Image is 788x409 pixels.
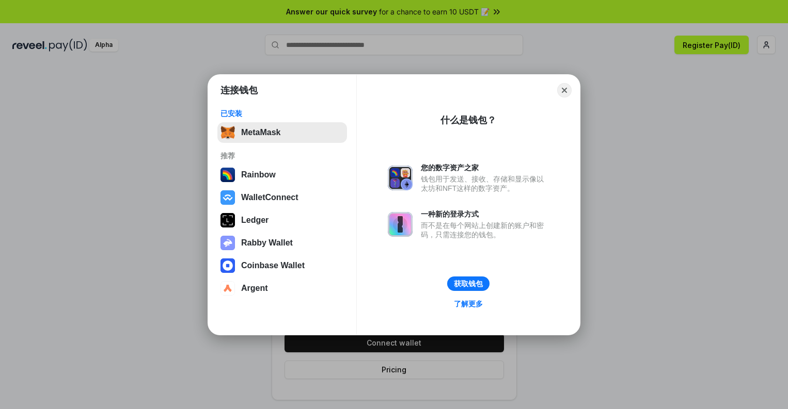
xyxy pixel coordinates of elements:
div: Rainbow [241,170,276,179]
div: 什么是钱包？ [440,114,496,126]
button: Ledger [217,210,347,231]
img: svg+xml,%3Csvg%20fill%3D%22none%22%20height%3D%2233%22%20viewBox%3D%220%200%2035%2033%22%20width%... [220,125,235,140]
div: WalletConnect [241,193,298,202]
div: 一种新的登录方式 [421,209,549,219]
img: svg+xml,%3Csvg%20xmlns%3D%22http%3A%2F%2Fwww.w3.org%2F2000%2Fsvg%22%20fill%3D%22none%22%20viewBox... [388,212,413,237]
button: Close [557,83,572,97]
img: svg+xml,%3Csvg%20xmlns%3D%22http%3A%2F%2Fwww.w3.org%2F2000%2Fsvg%22%20fill%3D%22none%22%20viewBox... [388,166,413,190]
button: Rainbow [217,165,347,185]
button: Argent [217,278,347,299]
div: MetaMask [241,128,280,137]
h1: 连接钱包 [220,84,258,96]
div: 获取钱包 [454,279,483,288]
button: Rabby Wallet [217,233,347,253]
div: 已安装 [220,109,344,118]
div: 您的数字资产之家 [421,163,549,172]
img: svg+xml,%3Csvg%20width%3D%2228%22%20height%3D%2228%22%20viewBox%3D%220%200%2028%2028%22%20fill%3D... [220,258,235,273]
button: MetaMask [217,122,347,143]
img: svg+xml,%3Csvg%20xmlns%3D%22http%3A%2F%2Fwww.w3.org%2F2000%2Fsvg%22%20width%3D%2228%22%20height%3... [220,213,235,227]
div: Argent [241,284,268,293]
div: Coinbase Wallet [241,261,305,270]
img: svg+xml,%3Csvg%20xmlns%3D%22http%3A%2F%2Fwww.w3.org%2F2000%2Fsvg%22%20fill%3D%22none%22%20viewBox... [220,236,235,250]
div: 推荐 [220,151,344,160]
img: svg+xml,%3Csvg%20width%3D%2228%22%20height%3D%2228%22%20viewBox%3D%220%200%2028%2028%22%20fill%3D... [220,281,235,296]
img: svg+xml,%3Csvg%20width%3D%2228%22%20height%3D%2228%22%20viewBox%3D%220%200%2028%2028%22%20fill%3D... [220,190,235,205]
button: WalletConnect [217,187,347,208]
button: 获取钱包 [447,276,490,291]
div: 钱包用于发送、接收、存储和显示像以太坊和NFT这样的数字资产。 [421,174,549,193]
a: 了解更多 [448,297,489,310]
img: svg+xml,%3Csvg%20width%3D%22120%22%20height%3D%22120%22%20viewBox%3D%220%200%20120%20120%22%20fil... [220,168,235,182]
div: Ledger [241,216,269,225]
button: Coinbase Wallet [217,255,347,276]
div: 了解更多 [454,299,483,308]
div: Rabby Wallet [241,238,293,248]
div: 而不是在每个网站上创建新的账户和密码，只需连接您的钱包。 [421,221,549,239]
